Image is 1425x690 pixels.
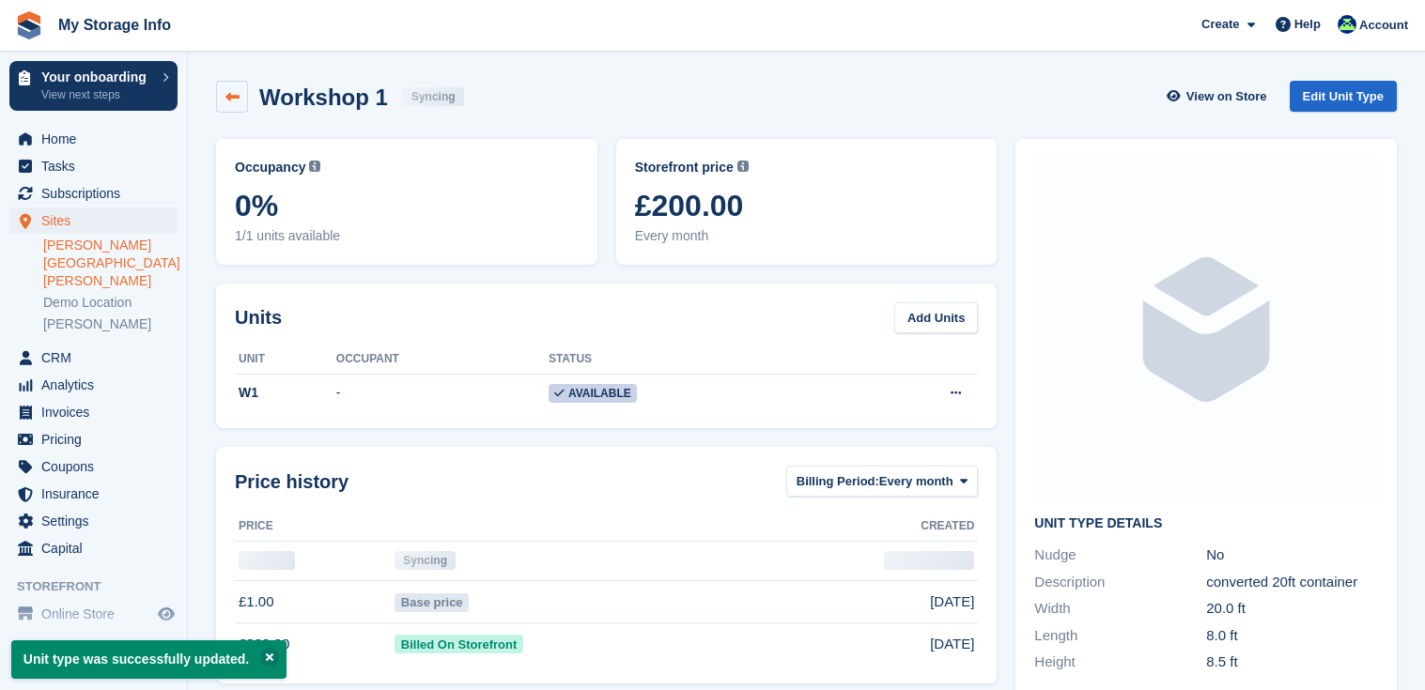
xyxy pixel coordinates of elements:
[9,180,178,207] a: menu
[235,226,579,246] span: 1/1 units available
[41,372,154,398] span: Analytics
[9,153,178,179] a: menu
[336,345,549,375] th: Occupant
[1206,625,1378,647] div: 8.0 ft
[1359,16,1408,35] span: Account
[1034,572,1206,593] div: Description
[1294,15,1321,34] span: Help
[11,640,287,679] p: Unit type was successfully updated.
[549,345,845,375] th: Status
[9,126,178,152] a: menu
[235,345,336,375] th: Unit
[1165,81,1275,112] a: View on Store
[9,481,178,507] a: menu
[1034,516,1378,531] h2: Unit Type details
[235,512,391,542] th: Price
[1206,598,1378,620] div: 20.0 ft
[235,158,305,177] span: Occupancy
[930,634,974,655] span: [DATE]
[17,577,187,596] span: Storefront
[235,383,336,403] div: W1
[1034,544,1206,566] div: Nudge
[921,517,974,534] span: Created
[1206,572,1378,593] div: converted 20ft container
[41,535,154,561] span: Capital
[41,601,154,627] span: Online Store
[635,189,979,222] span: £200.00
[9,61,178,111] a: Your onboarding View next steps
[9,453,178,480] a: menu
[41,508,154,534] span: Settings
[259,84,388,110] h2: Workshop 1
[1034,598,1206,620] div: Width
[9,399,178,425] a: menu
[235,468,349,496] span: Price history
[235,623,391,665] td: £200.00
[1206,652,1378,673] div: 8.5 ft
[309,161,320,172] img: icon-info-grey-7440780725fd019a000dd9b08b2336e03edf1995a4989e88bcd33f0948082b44.svg
[1186,87,1267,106] span: View on Store
[43,237,178,290] a: [PERSON_NAME][GEOGRAPHIC_DATA][PERSON_NAME]
[1034,652,1206,673] div: Height
[930,591,974,613] span: [DATE]
[395,635,523,653] span: Billed On Storefront
[9,345,178,371] a: menu
[41,126,154,152] span: Home
[9,372,178,398] a: menu
[9,508,178,534] a: menu
[635,226,979,246] span: Every month
[786,466,979,497] button: Billing Period: Every month
[41,426,154,452] span: Pricing
[797,472,879,491] span: Billing Period:
[635,158,734,177] span: Storefront price
[395,593,469,612] span: Base price
[549,384,637,403] span: Available
[1290,81,1397,112] a: Edit Unit Type
[43,294,178,312] a: Demo Location
[395,551,456,570] div: Syncing
[1206,544,1378,566] div: No
[41,481,154,507] span: Insurance
[235,189,579,222] span: 0%
[403,87,464,106] div: Syncing
[41,153,154,179] span: Tasks
[1034,625,1206,647] div: Length
[41,399,154,425] span: Invoices
[879,472,953,491] span: Every month
[9,426,178,452] a: menu
[9,535,178,561] a: menu
[1034,158,1378,501] img: blank-unit-type-icon-ffbac7b88ba66c5e286b0e438baccc4b9c83835d4c34f86887a83fc20ec27e7b.svg
[41,70,153,84] p: Your onboarding
[336,374,549,413] td: -
[235,303,282,331] h2: Units
[15,11,43,39] img: stora-icon-8386f47178a22dfd0bd8f6a31ec36ba5ce8667c1dd55bd0f319d3a0aa187defe.svg
[41,180,154,207] span: Subscriptions
[9,207,178,234] a: menu
[41,345,154,371] span: CRM
[1338,15,1356,34] img: Steve Doll
[155,603,178,625] a: Preview store
[41,207,154,234] span: Sites
[43,315,178,333] a: [PERSON_NAME]
[1201,15,1239,34] span: Create
[51,9,178,40] a: My Storage Info
[41,86,153,103] p: View next steps
[235,581,391,623] td: £1.00
[9,601,178,627] a: menu
[894,302,978,333] a: Add Units
[41,453,154,480] span: Coupons
[737,161,749,172] img: icon-info-grey-7440780725fd019a000dd9b08b2336e03edf1995a4989e88bcd33f0948082b44.svg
